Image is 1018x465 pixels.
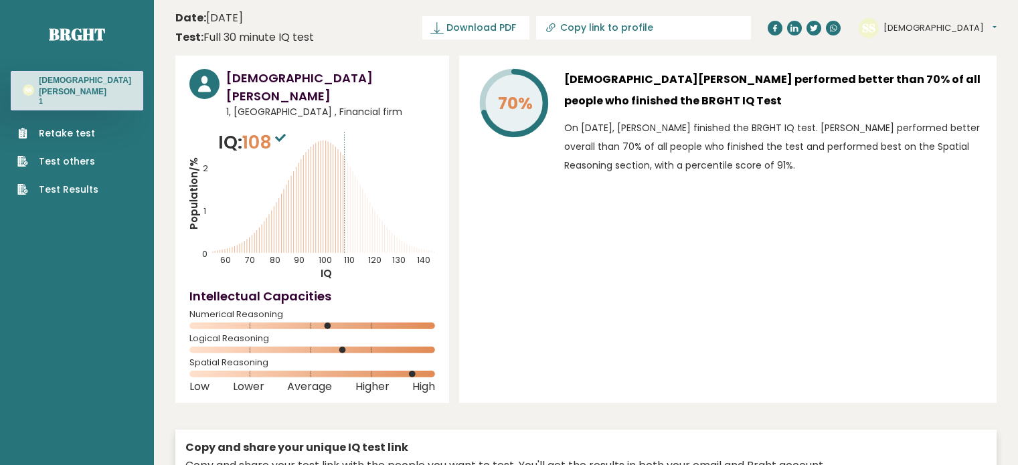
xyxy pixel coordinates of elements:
[287,384,332,389] span: Average
[270,254,280,266] tspan: 80
[564,69,983,112] h3: [DEMOGRAPHIC_DATA][PERSON_NAME] performed better than 70% of all people who finished the BRGHT IQ...
[218,129,289,156] p: IQ:
[446,21,516,35] span: Download PDF
[17,155,98,169] a: Test others
[392,254,406,266] tspan: 130
[417,254,430,266] tspan: 140
[185,440,987,456] div: Copy and share your unique IQ test link
[49,23,105,45] a: Brght
[17,183,98,197] a: Test Results
[862,19,875,35] text: SS
[189,336,435,341] span: Logical Reasoning
[17,126,98,141] a: Retake test
[189,360,435,365] span: Spatial Reasoning
[344,254,355,266] tspan: 110
[319,254,332,266] tspan: 100
[189,287,435,305] h4: Intellectual Capacities
[226,69,435,105] h3: [DEMOGRAPHIC_DATA][PERSON_NAME]
[175,10,243,26] time: [DATE]
[294,254,305,266] tspan: 90
[189,384,209,389] span: Low
[321,266,332,280] tspan: IQ
[233,384,264,389] span: Lower
[242,130,289,155] span: 108
[25,86,33,95] text: SS
[883,21,997,35] button: [DEMOGRAPHIC_DATA]
[422,16,529,39] a: Download PDF
[564,118,983,175] p: On [DATE], [PERSON_NAME] finished the BRGHT IQ test. [PERSON_NAME] performed better overall than ...
[245,254,255,266] tspan: 70
[221,254,232,266] tspan: 60
[498,92,533,115] tspan: 70%
[203,163,208,174] tspan: 2
[187,157,201,229] tspan: Population/%
[226,105,435,119] span: 1, [GEOGRAPHIC_DATA] , Financial firm
[175,29,314,45] div: Full 30 minute IQ test
[175,10,206,25] b: Date:
[368,254,381,266] tspan: 120
[39,75,131,97] h3: [DEMOGRAPHIC_DATA][PERSON_NAME]
[39,97,131,106] p: 1
[355,384,390,389] span: Higher
[203,205,206,217] tspan: 1
[175,29,203,45] b: Test:
[189,312,435,317] span: Numerical Reasoning
[412,384,435,389] span: High
[202,248,207,260] tspan: 0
